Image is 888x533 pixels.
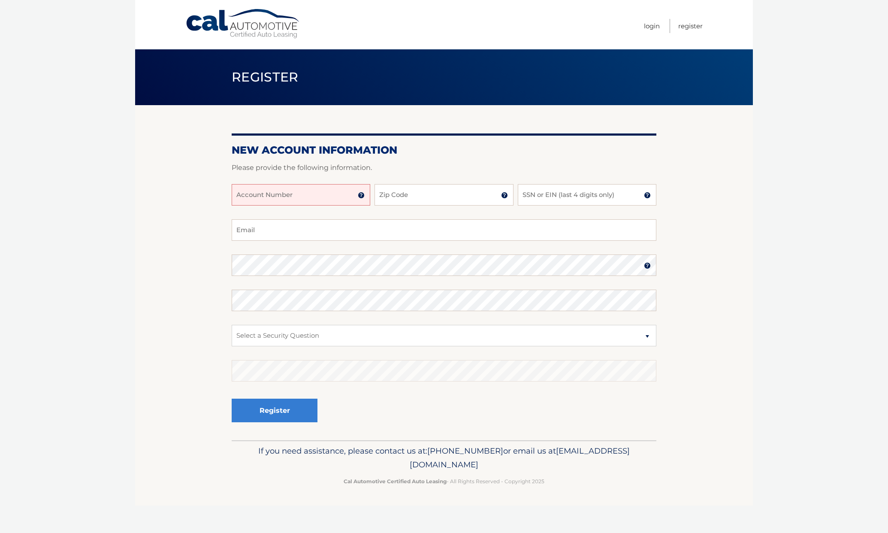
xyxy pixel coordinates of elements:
strong: Cal Automotive Certified Auto Leasing [344,478,447,485]
img: tooltip.svg [501,192,508,199]
button: Register [232,399,317,422]
p: Please provide the following information. [232,162,656,174]
img: tooltip.svg [358,192,365,199]
input: Zip Code [375,184,513,206]
a: Register [678,19,703,33]
img: tooltip.svg [644,262,651,269]
a: Login [644,19,660,33]
p: If you need assistance, please contact us at: or email us at [237,444,651,472]
span: Register [232,69,299,85]
h2: New Account Information [232,144,656,157]
input: SSN or EIN (last 4 digits only) [518,184,656,206]
input: Account Number [232,184,370,206]
a: Cal Automotive [185,9,301,39]
p: - All Rights Reserved - Copyright 2025 [237,477,651,486]
img: tooltip.svg [644,192,651,199]
span: [EMAIL_ADDRESS][DOMAIN_NAME] [410,446,630,469]
span: [PHONE_NUMBER] [427,446,503,456]
input: Email [232,219,656,241]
